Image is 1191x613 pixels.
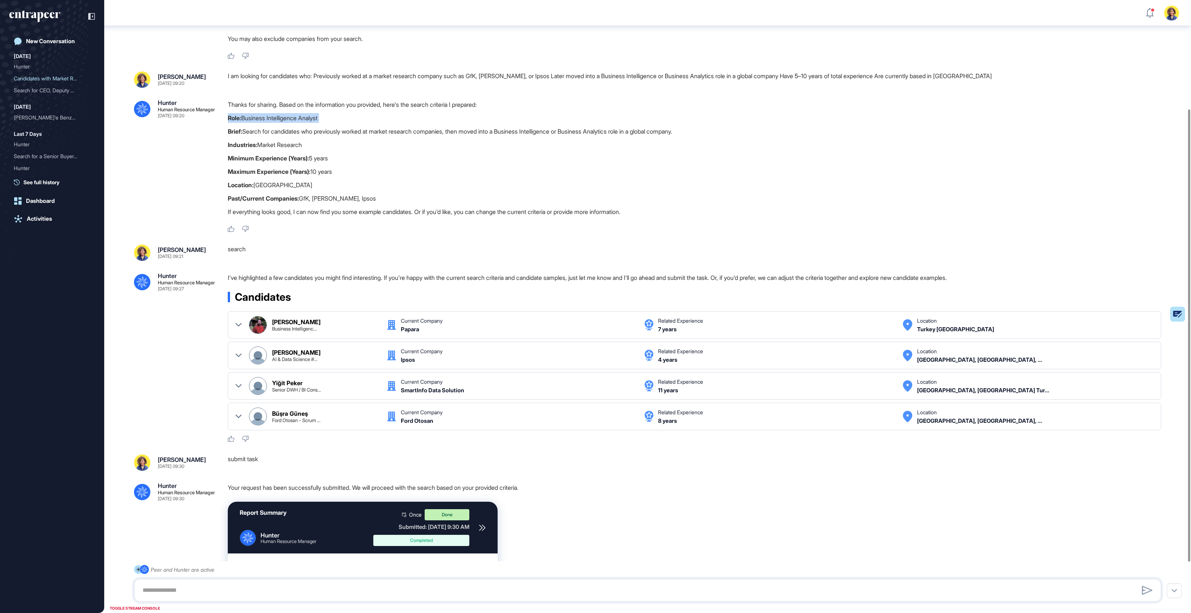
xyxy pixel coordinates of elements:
[14,73,84,84] div: Candidates with Market Re...
[14,150,90,162] div: Search for a Senior Buyer with 5 Years Experience in Istanbul
[658,410,703,415] div: Related Experience
[373,523,469,530] div: Submitted: [DATE] 9:30 AM
[9,34,95,49] a: New Conversation
[401,387,464,393] div: SmartInfo Data Solution
[272,349,320,355] div: [PERSON_NAME]
[158,464,184,469] div: [DATE] 09:30
[228,113,1167,123] p: Business Intelligence Analyst
[158,107,215,112] div: Human Resource Manager
[228,168,310,175] strong: Maximum Experience (Years):
[228,167,1167,176] p: 10 years
[14,84,90,96] div: Search for CEO, Deputy CEO, or CSO Candidates in Fintech with Global Vision and M&A Experience in...
[917,379,937,384] div: Location
[151,565,214,574] div: Peer and Hunter are active
[26,198,55,204] div: Dashboard
[249,316,266,333] img: Anıl Yüksel
[228,114,241,122] strong: Role:
[14,112,90,124] div: Halim Memiş'e Benzer Adaylar
[272,418,320,423] div: Ford Otosan - Scrum Master & Senior Business Analyst
[228,127,1167,136] p: Search for candidates who previously worked at market research companies, then moved into a Busin...
[240,509,287,516] div: Report Summary
[14,112,84,124] div: [PERSON_NAME]'e Benzer [PERSON_NAME]...
[272,357,317,362] div: AI & Data Science #TextAnalytics #NLP
[228,180,1167,190] p: [GEOGRAPHIC_DATA]
[658,326,677,332] div: 7 years
[401,379,443,384] div: Current Company
[917,410,937,415] div: Location
[158,287,184,291] div: [DATE] 09:27
[158,457,206,463] div: [PERSON_NAME]
[108,604,162,613] div: TOGGLE STREAM CONSOLE
[228,100,1167,109] p: Thanks for sharing. Based on the information you provided, here's the search criteria I prepared:
[228,34,1167,44] p: You may also exclude companies from your search.
[228,273,1167,282] p: I've highlighted a few candidates you might find interesting. If you're happy with the current se...
[14,162,90,174] div: Hunter
[158,100,177,106] div: Hunter
[917,387,1049,393] div: Istanbul, Turkey Turkey
[401,418,433,424] div: Ford Otosan
[228,128,242,135] strong: Brief:
[272,319,320,325] div: [PERSON_NAME]
[228,207,1167,217] p: If everything looks good, I can now find you some example candidates. Or if you'd like, you can c...
[272,387,321,392] div: Senior DWH / BI Consultant
[158,490,215,495] div: Human Resource Manager
[261,532,316,539] div: Hunter
[228,141,257,149] strong: Industries:
[14,61,84,73] div: Hunter
[14,138,90,150] div: Hunter
[401,326,419,332] div: Papara
[158,280,215,285] div: Human Resource Manager
[228,195,299,202] strong: Past/Current Companies:
[14,73,90,84] div: Candidates with Market Research Background in Business Intelligence/Analytics Based in Türkiye
[228,194,1167,203] p: GfK, [PERSON_NAME], Ipsos
[401,410,443,415] div: Current Company
[134,245,150,261] img: sara%20resim.jpeg
[14,61,90,73] div: Hunter
[401,357,415,363] div: Ipsos
[134,454,150,471] img: sara%20resim.jpeg
[228,153,1167,163] p: 5 years
[9,194,95,208] a: Dashboard
[249,408,266,425] img: Büşra Güneş
[249,347,266,364] img: Uğur Deniz Yavuz
[917,326,994,332] div: Turkey Turkey
[272,380,303,386] div: Yi̇ği̇t Peker
[158,254,183,259] div: [DATE] 09:21
[1164,6,1179,20] img: user-avatar
[917,349,937,354] div: Location
[658,357,677,363] div: 4 years
[379,538,464,543] div: Completed
[9,211,95,226] a: Activities
[228,181,253,189] strong: Location:
[658,418,677,424] div: 8 years
[158,483,177,489] div: Hunter
[158,114,184,118] div: [DATE] 09:20
[134,71,150,88] img: sara%20resim.jpeg
[228,454,1167,471] div: submit task
[14,150,84,162] div: Search for a Senior Buyer...
[409,512,422,517] span: Once
[658,387,678,393] div: 11 years
[23,178,60,186] span: See full history
[425,509,469,520] div: Done
[14,102,31,111] div: [DATE]
[158,273,177,279] div: Hunter
[917,318,937,323] div: Location
[14,84,84,96] div: Search for CEO, Deputy CE...
[401,318,443,323] div: Current Company
[14,52,31,61] div: [DATE]
[14,130,42,138] div: Last 7 Days
[658,349,703,354] div: Related Experience
[249,377,266,395] img: Yi̇ği̇t Peker
[14,178,95,186] a: See full history
[235,292,291,302] span: Candidates
[14,162,84,174] div: Hunter
[917,418,1042,424] div: Istanbul, Istanbul, Turkey Turkey
[9,10,60,22] div: entrapeer-logo
[27,215,52,222] div: Activities
[401,349,443,354] div: Current Company
[14,138,84,150] div: Hunter
[658,318,703,323] div: Related Experience
[228,71,1167,88] div: I am looking for candidates who: Previously worked at a market research company such as GfK, [PER...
